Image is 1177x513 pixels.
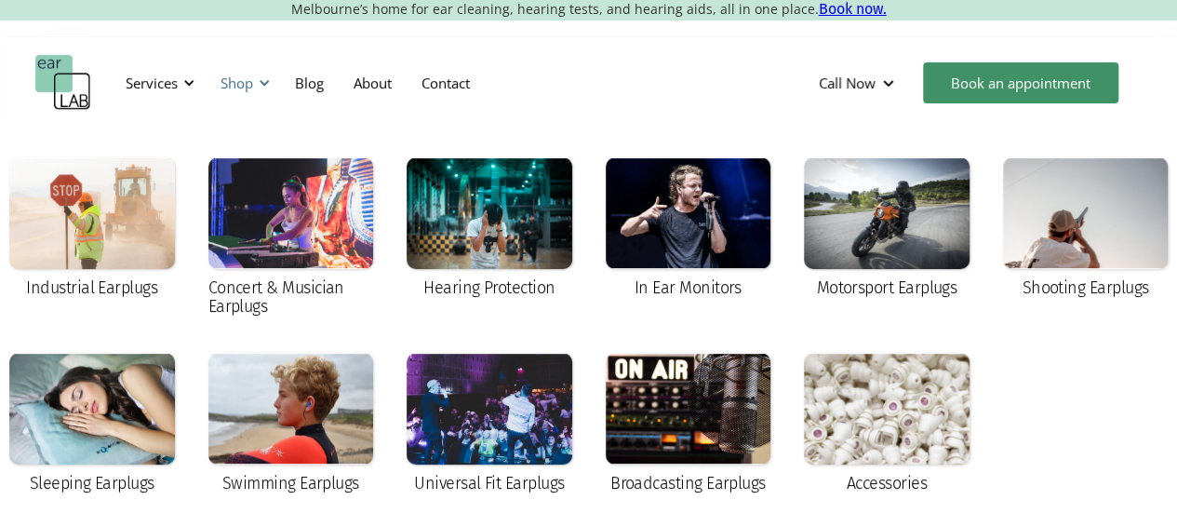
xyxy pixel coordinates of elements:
[795,148,979,310] a: Motorsport Earplugs
[30,474,154,493] div: Sleeping Earplugs
[635,278,742,297] div: In Ear Monitors
[414,474,564,493] div: Universal Fit Earplugs
[199,148,383,329] a: Concert & Musician Earplugs
[804,55,914,111] div: Call Now
[1022,278,1148,297] div: Shooting Earplugs
[596,344,781,506] a: Broadcasting Earplugs
[407,56,485,110] a: Contact
[199,344,383,506] a: Swimming Earplugs
[423,278,555,297] div: Hearing Protection
[596,148,781,310] a: In Ear Monitors
[280,56,339,110] a: Blog
[114,55,200,111] div: Services
[35,55,91,111] a: home
[816,278,956,297] div: Motorsport Earplugs
[397,344,582,506] a: Universal Fit Earplugs
[26,278,157,297] div: Industrial Earplugs
[221,74,253,92] div: Shop
[208,278,374,316] div: Concert & Musician Earplugs
[222,474,359,493] div: Swimming Earplugs
[923,62,1118,103] a: Book an appointment
[795,344,979,506] a: Accessories
[847,474,927,493] div: Accessories
[819,74,876,92] div: Call Now
[610,474,766,493] div: Broadcasting Earplugs
[209,55,275,111] div: Shop
[126,74,178,92] div: Services
[397,148,582,310] a: Hearing Protection
[339,56,407,110] a: About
